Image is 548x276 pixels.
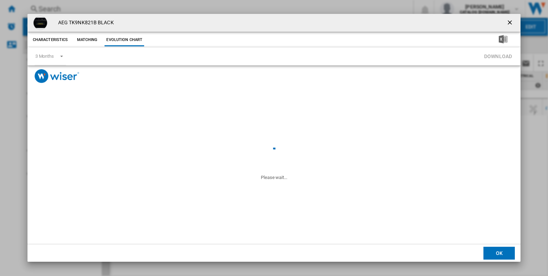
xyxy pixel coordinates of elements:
[506,19,515,27] ng-md-icon: getI18NText('BUTTONS.CLOSE_DIALOG')
[482,50,514,63] button: Download
[33,16,47,30] img: 241017YDC9.png
[105,34,144,46] button: Evolution chart
[55,19,114,26] h4: AEG TK9NK821B BLACK
[35,69,79,83] img: logo_wiser_300x94.png
[31,34,70,46] button: Characteristics
[71,34,103,46] button: Matching
[27,14,521,262] md-dialog: Product popup
[261,175,287,180] ng-transclude: Please wait...
[503,16,518,30] button: getI18NText('BUTTONS.CLOSE_DIALOG')
[35,53,54,59] div: 3 Months
[499,35,507,44] img: excel-24x24.png
[483,247,515,260] button: OK
[487,34,519,46] button: Download in Excel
